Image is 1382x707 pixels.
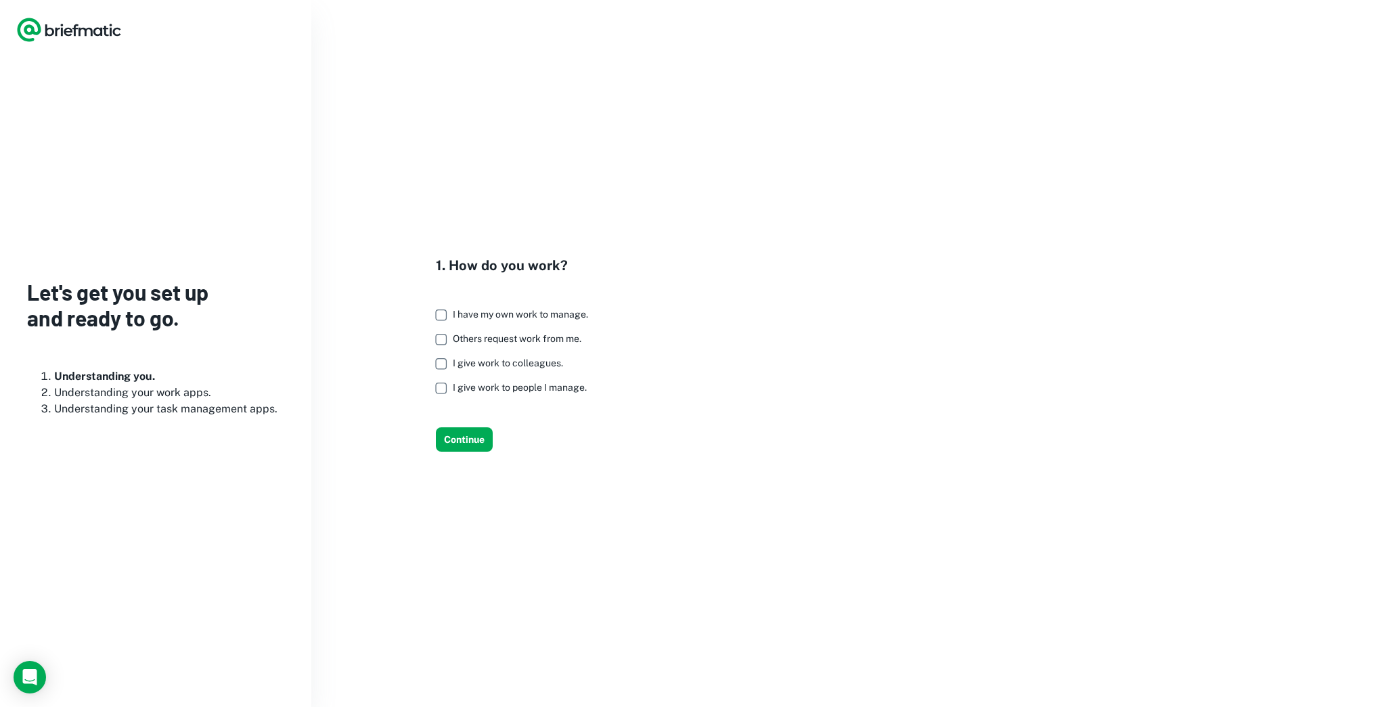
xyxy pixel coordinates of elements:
button: Continue [436,427,493,452]
span: I have my own work to manage. [453,309,588,320]
li: Understanding your task management apps. [54,401,284,417]
h4: 1. How do you work? [436,255,599,276]
h3: Let's get you set up and ready to go. [27,279,284,331]
span: Others request work from me. [453,333,581,344]
a: Logo [16,16,122,43]
li: Understanding your work apps. [54,385,284,401]
b: Understanding you. [54,370,155,383]
span: I give work to colleagues. [453,358,563,368]
div: Load Chat [14,661,46,693]
span: I give work to people I manage. [453,382,587,393]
